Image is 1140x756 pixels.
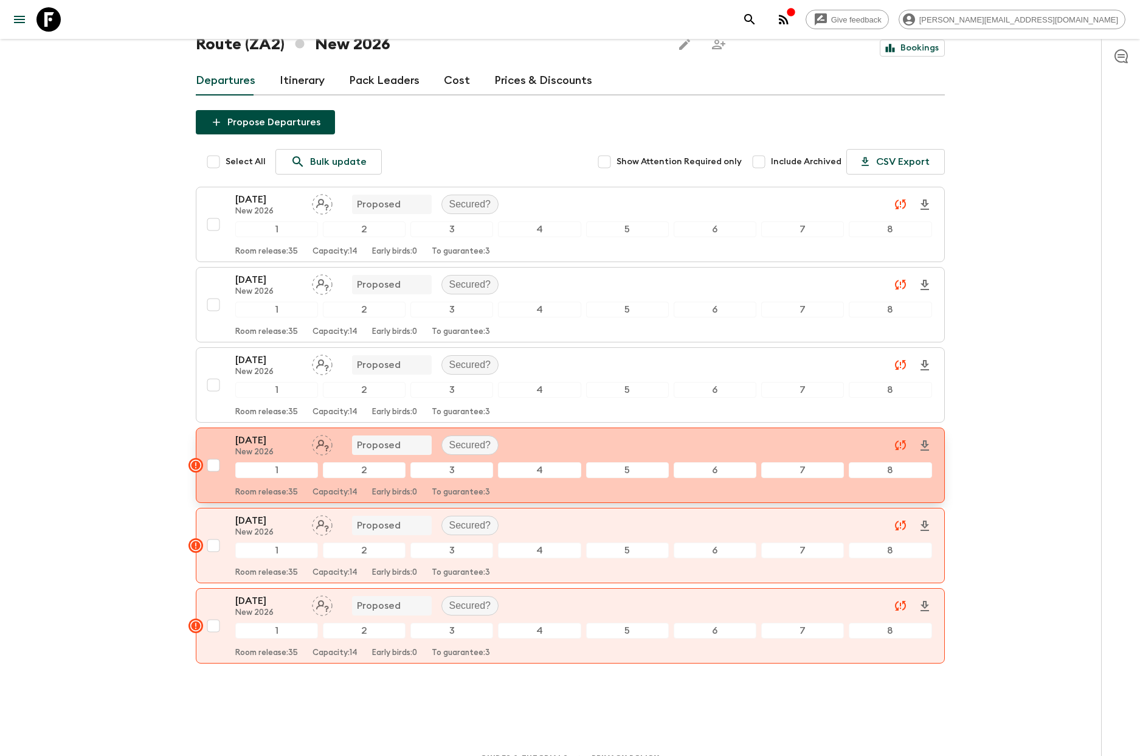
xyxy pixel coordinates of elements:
[312,439,333,448] span: Assign pack leader
[432,568,490,578] p: To guarantee: 3
[849,543,931,558] div: 8
[196,110,335,134] button: Propose Departures
[235,488,298,498] p: Room release: 35
[586,302,669,317] div: 5
[449,358,491,372] p: Secured?
[313,488,358,498] p: Capacity: 14
[196,347,945,423] button: [DATE]New 2026Assign pack leaderProposedSecured?12345678Room release:35Capacity:14Early birds:0To...
[235,221,318,237] div: 1
[310,154,367,169] p: Bulk update
[498,302,581,317] div: 4
[441,596,499,616] div: Secured?
[196,428,945,503] button: [DATE]New 2026Assign pack leaderProposedSecured?12345678Room release:35Capacity:14Early birds:0To...
[441,275,499,294] div: Secured?
[226,156,266,168] span: Select All
[235,543,318,558] div: 1
[313,568,358,578] p: Capacity: 14
[441,435,499,455] div: Secured?
[880,40,945,57] a: Bookings
[235,608,302,618] p: New 2026
[444,66,470,95] a: Cost
[312,599,333,609] span: Assign pack leader
[849,382,931,398] div: 8
[196,588,945,664] button: [DATE]New 2026Assign pack leaderProposedSecured?12345678Room release:35Capacity:14Early birds:0To...
[674,623,756,639] div: 6
[372,407,417,417] p: Early birds: 0
[280,66,325,95] a: Itinerary
[235,302,318,317] div: 1
[586,462,669,478] div: 5
[674,221,756,237] div: 6
[893,197,908,212] svg: Unable to sync - Check prices and secured
[432,247,490,257] p: To guarantee: 3
[449,598,491,613] p: Secured?
[498,382,581,398] div: 4
[893,277,908,292] svg: Unable to sync - Check prices and secured
[235,568,298,578] p: Room release: 35
[849,302,931,317] div: 8
[761,623,844,639] div: 7
[761,302,844,317] div: 7
[498,543,581,558] div: 4
[498,623,581,639] div: 4
[235,528,302,538] p: New 2026
[449,518,491,533] p: Secured?
[761,382,844,398] div: 7
[674,543,756,558] div: 6
[899,10,1125,29] div: [PERSON_NAME][EMAIL_ADDRESS][DOMAIN_NAME]
[917,198,932,212] svg: Download Onboarding
[849,221,931,237] div: 8
[312,358,333,368] span: Assign pack leader
[312,519,333,529] span: Assign pack leader
[275,149,382,175] a: Bulk update
[235,407,298,417] p: Room release: 35
[323,623,406,639] div: 2
[410,221,493,237] div: 3
[893,358,908,372] svg: Unable to sync - Check prices and secured
[806,10,889,29] a: Give feedback
[235,192,302,207] p: [DATE]
[372,488,417,498] p: Early birds: 0
[917,599,932,614] svg: Download Onboarding
[672,32,697,57] button: Edit this itinerary
[7,7,32,32] button: menu
[706,32,731,57] span: Share this itinerary
[674,462,756,478] div: 6
[349,66,420,95] a: Pack Leaders
[235,272,302,287] p: [DATE]
[313,247,358,257] p: Capacity: 14
[235,623,318,639] div: 1
[917,519,932,533] svg: Download Onboarding
[441,195,499,214] div: Secured?
[235,367,302,377] p: New 2026
[432,327,490,337] p: To guarantee: 3
[313,327,358,337] p: Capacity: 14
[494,66,592,95] a: Prices & Discounts
[357,277,401,292] p: Proposed
[372,648,417,658] p: Early birds: 0
[498,462,581,478] div: 4
[617,156,742,168] span: Show Attention Required only
[674,302,756,317] div: 6
[196,66,255,95] a: Departures
[323,543,406,558] div: 2
[235,462,318,478] div: 1
[235,448,302,457] p: New 2026
[235,594,302,608] p: [DATE]
[893,438,908,453] svg: Unable to sync - Check prices and secured
[323,302,406,317] div: 2
[846,149,945,175] button: CSV Export
[410,623,493,639] div: 3
[196,187,945,262] button: [DATE]New 2026Assign pack leaderProposedSecured?12345678Room release:35Capacity:14Early birds:0To...
[235,353,302,367] p: [DATE]
[441,516,499,535] div: Secured?
[432,407,490,417] p: To guarantee: 3
[738,7,762,32] button: search adventures
[235,287,302,297] p: New 2026
[771,156,841,168] span: Include Archived
[357,438,401,453] p: Proposed
[313,648,358,658] p: Capacity: 14
[913,15,1125,24] span: [PERSON_NAME][EMAIL_ADDRESS][DOMAIN_NAME]
[893,598,908,613] svg: Unable to sync - Check prices and secured
[586,623,669,639] div: 5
